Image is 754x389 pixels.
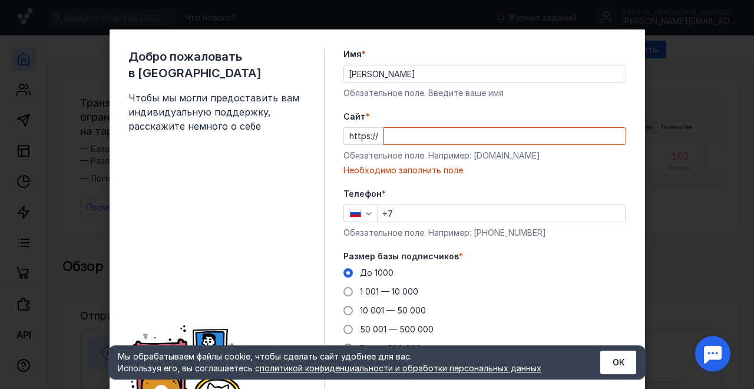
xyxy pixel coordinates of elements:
div: Обязательное поле. Например: [DOMAIN_NAME] [343,150,626,161]
span: До 1000 [360,268,393,278]
span: Более 500 000 [360,343,421,353]
span: 1 001 — 10 000 [360,286,418,296]
div: Мы обрабатываем файлы cookie, чтобы сделать сайт удобнее для вас. Используя его, вы соглашаетесь c [118,351,571,374]
span: Чтобы мы могли предоставить вам индивидуальную поддержку, расскажите немного о себе [128,91,305,133]
span: Имя [343,48,362,60]
a: политикой конфиденциальности и обработки персональных данных [260,363,541,373]
button: ОК [600,351,636,374]
div: Обязательное поле. Введите ваше имя [343,87,626,99]
span: Cайт [343,111,366,123]
span: Телефон [343,188,382,200]
span: Размер базы подписчиков [343,250,459,262]
span: 10 001 — 50 000 [360,305,426,315]
span: Добро пожаловать в [GEOGRAPHIC_DATA] [128,48,305,81]
div: Обязательное поле. Например: [PHONE_NUMBER] [343,227,626,239]
span: 50 001 — 500 000 [360,324,434,334]
div: Необходимо заполнить поле [343,164,626,176]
